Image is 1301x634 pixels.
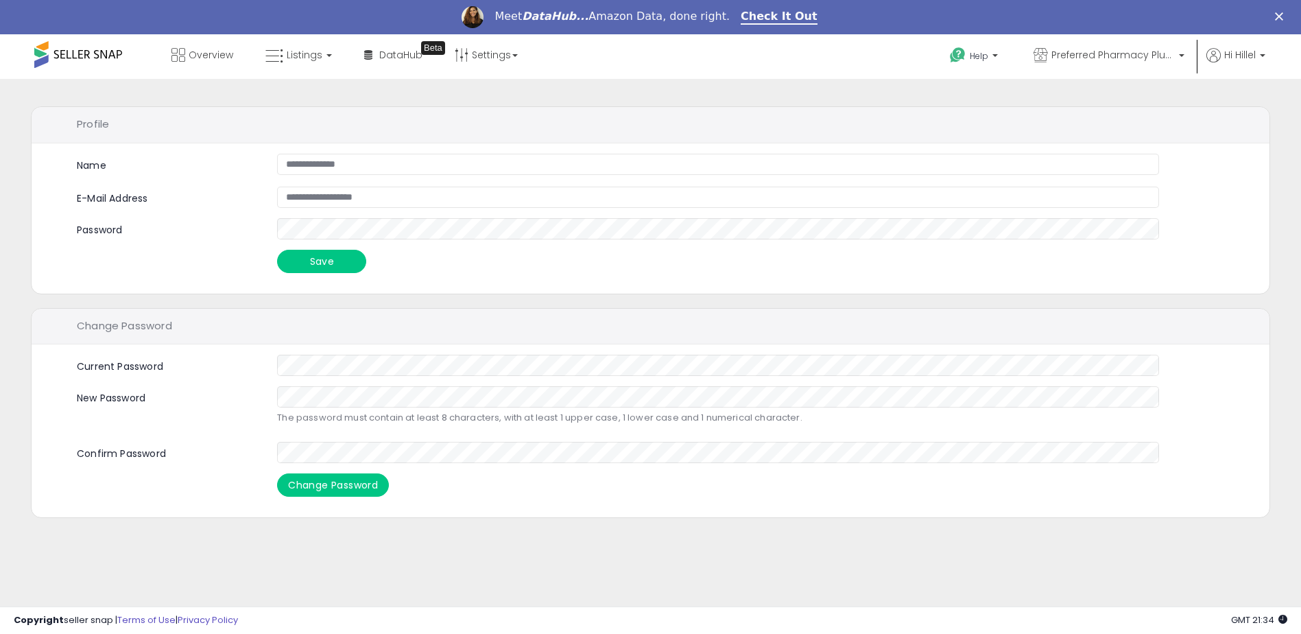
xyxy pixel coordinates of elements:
[1231,613,1287,626] span: 2025-09-11 21:34 GMT
[77,158,106,173] label: Name
[444,34,528,75] a: Settings
[522,10,588,23] i: DataHub...
[939,36,1012,79] a: Help
[32,309,1269,345] div: Change Password
[1051,48,1175,62] span: Preferred Pharmacy Plus CA
[1224,48,1256,62] span: Hi Hillel
[287,48,322,62] span: Listings
[354,34,433,75] a: DataHub
[67,386,267,406] label: New Password
[67,355,267,374] label: Current Password
[277,250,366,273] button: Save
[14,614,238,627] div: seller snap | |
[1275,12,1289,21] div: Close
[178,613,238,626] a: Privacy Policy
[421,41,445,55] div: Tooltip anchor
[1206,48,1265,79] a: Hi Hillel
[14,613,64,626] strong: Copyright
[255,34,342,75] a: Listings
[494,10,730,23] div: Meet Amazon Data, done right.
[67,187,267,206] label: E-Mail Address
[1023,34,1195,79] a: Preferred Pharmacy Plus CA
[379,48,422,62] span: DataHub
[970,50,988,62] span: Help
[741,10,817,25] a: Check It Out
[32,107,1269,143] div: Profile
[462,6,484,28] img: Profile image for Georgie
[161,34,243,75] a: Overview
[117,613,176,626] a: Terms of Use
[949,47,966,64] i: Get Help
[277,473,389,497] button: Change Password
[189,48,233,62] span: Overview
[277,411,1159,425] p: The password must contain at least 8 characters, with at least 1 upper case, 1 lower case and 1 n...
[67,218,267,237] label: Password
[67,442,267,461] label: Confirm Password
